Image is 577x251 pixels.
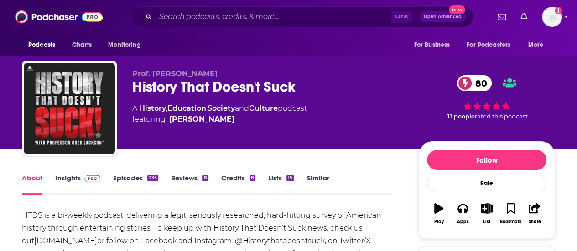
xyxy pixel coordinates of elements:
[457,75,492,91] a: 80
[167,104,206,113] a: Education
[169,114,234,125] a: Greg Jackson
[449,5,465,14] span: New
[523,197,546,230] button: Share
[407,36,461,54] button: open menu
[499,197,522,230] button: Bookmark
[166,104,167,113] span: ,
[22,174,42,195] a: About
[132,114,307,125] span: featuring
[84,175,100,182] img: Podchaser Pro
[55,174,100,195] a: InsightsPodchaser Pro
[457,219,469,225] div: Apps
[420,11,466,22] button: Open AdvancedNew
[171,174,208,195] a: Reviews8
[235,104,249,113] span: and
[500,219,521,225] div: Bookmark
[15,8,103,26] img: Podchaser - Follow, Share and Rate Podcasts
[206,104,208,113] span: ,
[139,104,166,113] a: History
[249,104,278,113] a: Culture
[102,36,152,54] button: open menu
[447,113,475,120] span: 11 people
[528,219,541,225] div: Share
[156,10,391,24] input: Search podcasts, credits, & more...
[22,36,67,54] button: open menu
[132,69,218,78] span: Prof. [PERSON_NAME]
[113,174,158,195] a: Episodes235
[208,104,235,113] a: Society
[494,9,509,25] a: Show notifications dropdown
[391,11,412,23] span: Ctrl K
[418,69,555,126] div: 80 11 peoplerated this podcast
[451,197,474,230] button: Apps
[434,219,444,225] div: Play
[517,9,531,25] a: Show notifications dropdown
[467,39,510,51] span: For Podcasters
[221,174,255,195] a: Credits8
[34,236,97,245] a: [DOMAIN_NAME]
[483,219,490,225] div: List
[286,175,294,181] div: 15
[132,103,307,125] div: A podcast
[522,36,555,54] button: open menu
[475,197,499,230] button: List
[528,39,544,51] span: More
[542,7,562,27] span: Logged in as ShannonHennessey
[461,36,524,54] button: open menu
[202,175,208,181] div: 8
[424,15,462,19] span: Open Advanced
[130,6,473,27] div: Search podcasts, credits, & more...
[427,197,451,230] button: Play
[24,63,115,154] img: History That Doesn't Suck
[427,174,546,192] div: Rate
[307,174,329,195] a: Similar
[250,175,255,181] div: 8
[475,113,528,120] span: rated this podcast
[28,39,55,51] span: Podcasts
[542,7,562,27] button: Show profile menu
[72,39,92,51] span: Charts
[427,150,546,170] button: Follow
[466,75,492,91] span: 80
[66,36,97,54] a: Charts
[555,7,562,14] svg: Add a profile image
[268,174,294,195] a: Lists15
[108,39,140,51] span: Monitoring
[147,175,158,181] div: 235
[414,39,450,51] span: For Business
[542,7,562,27] img: User Profile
